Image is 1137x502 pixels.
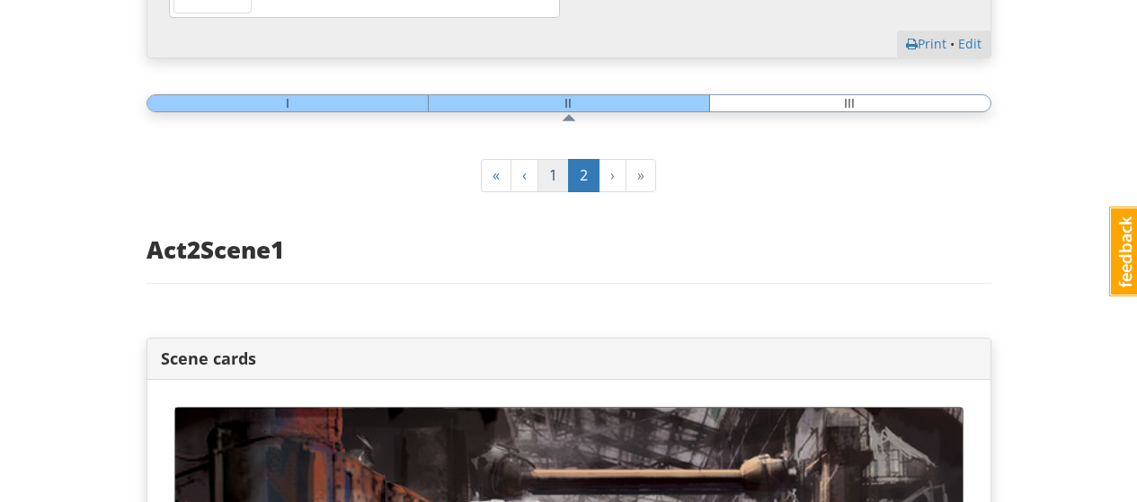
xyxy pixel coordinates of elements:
span: • [906,35,958,52]
span: First [493,165,500,185]
a: 1 [537,159,569,192]
a: Print [906,35,946,52]
a: Edit [958,35,982,52]
div: Scene cards [147,339,990,381]
h3: Act 2 Scene 1 [147,237,991,263]
a: First [481,159,511,192]
span: Previous [522,165,527,185]
a: Previous [511,159,538,192]
a: 2 [568,159,600,192]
